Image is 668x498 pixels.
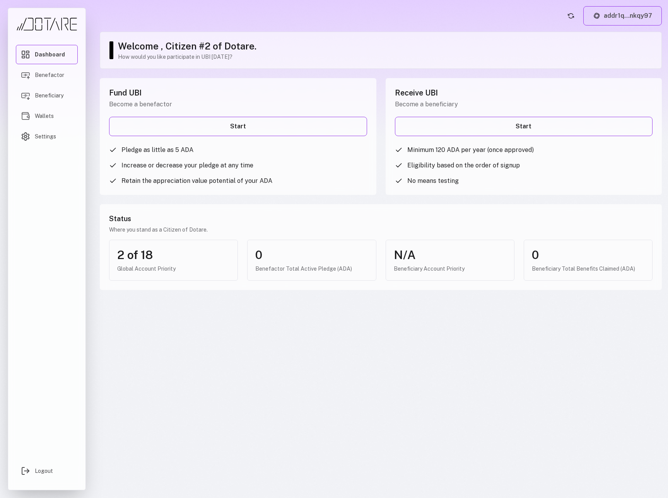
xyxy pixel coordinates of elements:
div: 0 [532,248,644,262]
span: Benefactor [35,71,64,79]
p: Become a beneficiary [395,100,653,109]
button: Refresh account status [565,10,577,22]
span: Eligibility based on the order of signup [407,161,520,170]
span: Increase or decrease your pledge at any time [121,161,253,170]
img: Lace logo [593,12,601,20]
span: Pledge as little as 5 ADA [121,145,193,155]
div: N/A [394,248,506,262]
div: 2 of 18 [117,248,230,262]
img: Benefactor [21,70,30,80]
span: Settings [35,133,56,140]
span: Retain the appreciation value potential of your ADA [121,176,272,186]
div: 0 [255,248,368,262]
div: Beneficiary Account Priority [394,265,506,273]
img: Beneficiary [21,91,30,100]
h1: Welcome , Citizen #2 of Dotare. [118,40,654,52]
div: Benefactor Total Active Pledge (ADA) [255,265,368,273]
p: Where you stand as a Citizen of Dotare. [109,226,653,234]
span: Beneficiary [35,92,63,99]
img: Wallets [21,111,30,121]
h3: Status [109,213,653,224]
p: How would you like participate in UBI [DATE]? [118,53,654,61]
div: Beneficiary Total Benefits Claimed (ADA) [532,265,644,273]
p: Become a benefactor [109,100,367,109]
img: Dotare Logo [16,17,78,31]
span: Dashboard [35,51,65,58]
a: Start [395,117,653,136]
button: addr1q...nkqy97 [583,6,662,26]
span: Wallets [35,112,54,120]
span: Minimum 120 ADA per year (once approved) [407,145,534,155]
a: Start [109,117,367,136]
div: Global Account Priority [117,265,230,273]
h2: Fund UBI [109,87,367,98]
span: No means testing [407,176,459,186]
h2: Receive UBI [395,87,653,98]
span: Logout [35,467,53,475]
